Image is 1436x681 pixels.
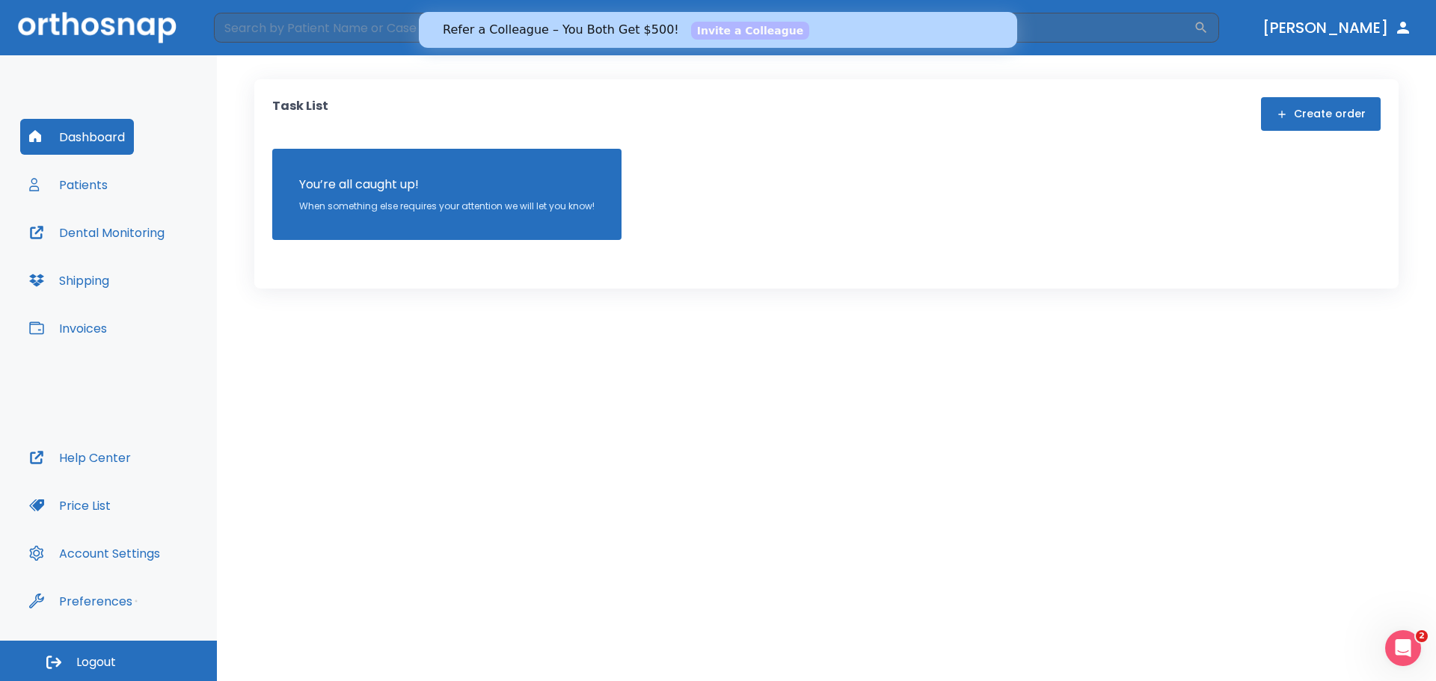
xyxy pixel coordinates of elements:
span: Logout [76,654,116,671]
button: Dashboard [20,119,134,155]
button: Preferences [20,583,141,619]
button: Shipping [20,262,118,298]
div: Tooltip anchor [129,594,143,608]
p: When something else requires your attention we will let you know! [299,200,595,213]
iframe: Intercom live chat [1385,630,1421,666]
button: Create order [1261,97,1381,131]
span: 2 [1416,630,1428,642]
p: Task List [272,97,328,131]
button: Invoices [20,310,116,346]
p: You’re all caught up! [299,176,595,194]
button: [PERSON_NAME] [1256,14,1418,41]
button: Patients [20,167,117,203]
iframe: Intercom live chat banner [419,12,1017,48]
input: Search by Patient Name or Case # [214,13,1194,43]
button: Help Center [20,440,140,475]
button: Account Settings [20,535,169,571]
button: Dental Monitoring [20,215,174,250]
button: Price List [20,487,120,523]
img: Orthosnap [18,12,177,43]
